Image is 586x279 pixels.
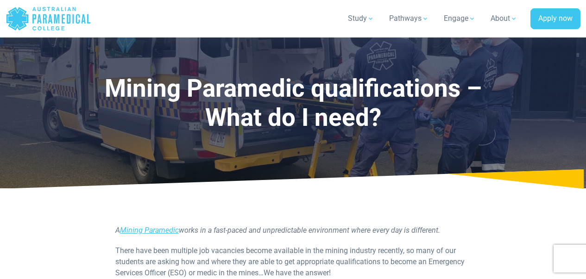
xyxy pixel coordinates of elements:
[438,6,481,31] a: Engage
[342,6,380,31] a: Study
[115,226,440,235] em: A works in a fast-paced and unpredictable environment where every day is different.
[485,6,523,31] a: About
[77,74,509,133] h1: Mining Paramedic qualifications – What do I need?
[6,4,91,34] a: Australian Paramedical College
[115,245,471,279] p: There have been multiple job vacancies become available in the mining industry recently, so many ...
[120,226,179,235] a: Mining Paramedic
[530,8,580,30] a: Apply now
[384,6,435,31] a: Pathways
